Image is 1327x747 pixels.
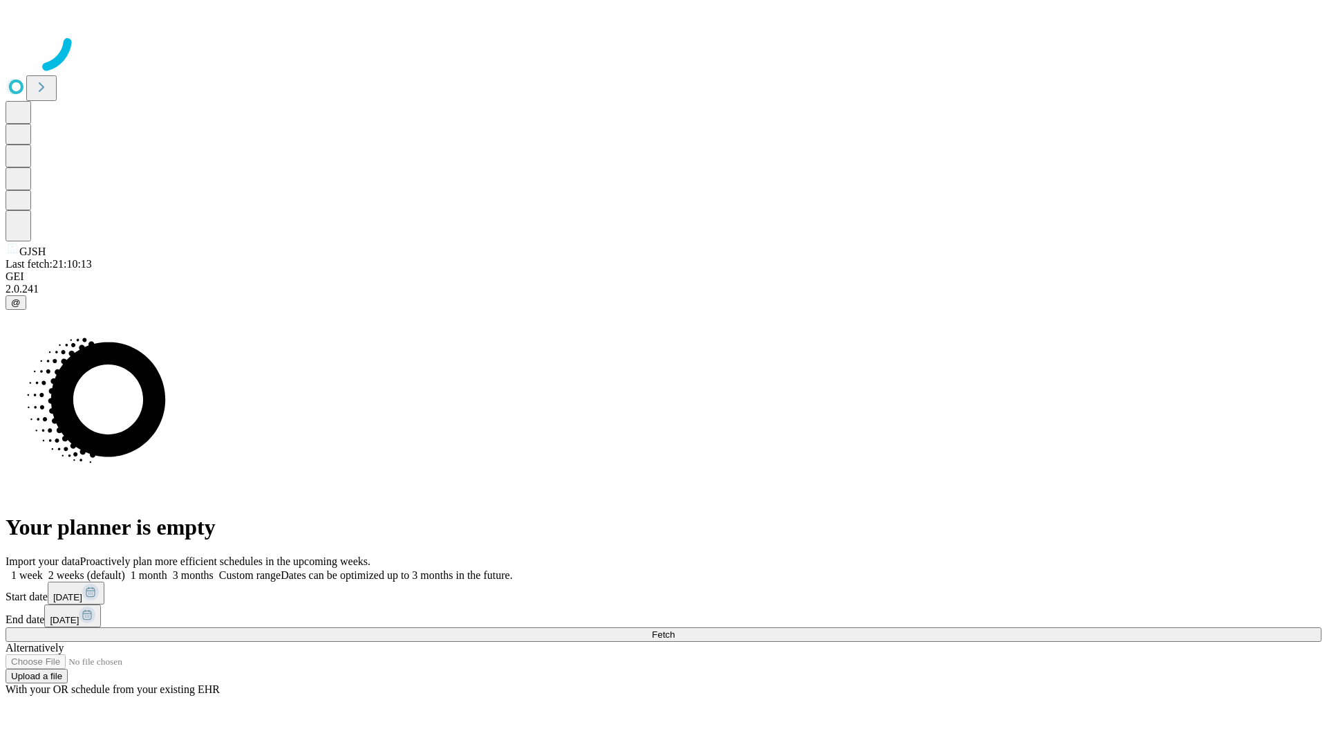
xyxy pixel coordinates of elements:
[48,569,125,581] span: 2 weeks (default)
[281,569,512,581] span: Dates can be optimized up to 3 months in the future.
[6,582,1321,605] div: Start date
[6,669,68,683] button: Upload a file
[6,270,1321,283] div: GEI
[53,592,82,602] span: [DATE]
[6,605,1321,627] div: End date
[6,515,1321,540] h1: Your planner is empty
[80,555,370,567] span: Proactively plan more efficient schedules in the upcoming weeks.
[6,283,1321,295] div: 2.0.241
[44,605,101,627] button: [DATE]
[19,246,46,257] span: GJSH
[6,683,220,695] span: With your OR schedule from your existing EHR
[6,642,64,654] span: Alternatively
[6,258,92,270] span: Last fetch: 21:10:13
[50,615,79,625] span: [DATE]
[11,297,21,308] span: @
[652,629,675,640] span: Fetch
[219,569,281,581] span: Custom range
[48,582,104,605] button: [DATE]
[11,569,43,581] span: 1 week
[6,555,80,567] span: Import your data
[173,569,214,581] span: 3 months
[6,295,26,310] button: @
[131,569,167,581] span: 1 month
[6,627,1321,642] button: Fetch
